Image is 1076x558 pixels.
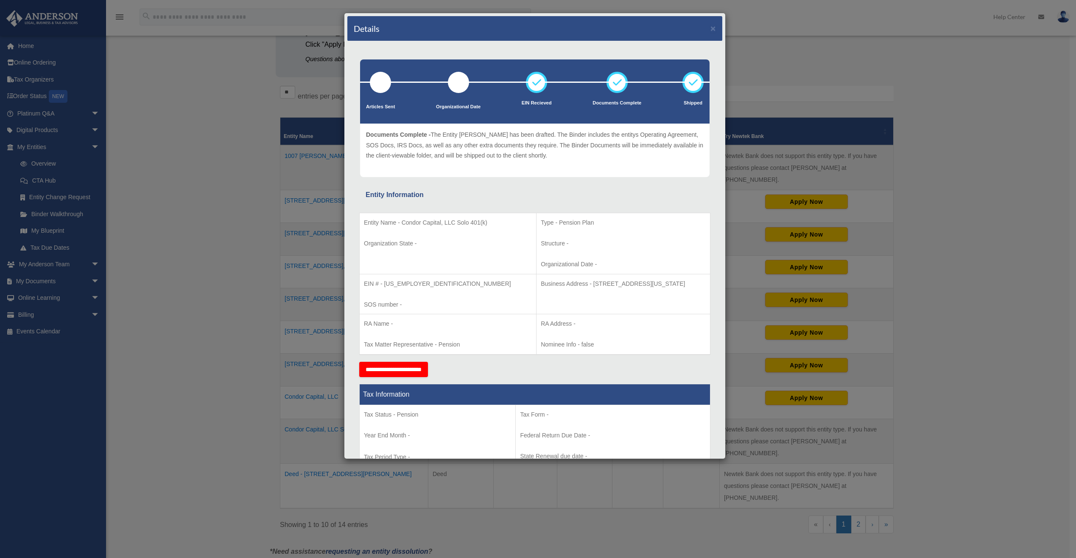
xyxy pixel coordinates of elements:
[364,430,511,441] p: Year End Month -
[364,409,511,420] p: Tax Status - Pension
[436,103,481,111] p: Organizational Date
[682,99,704,107] p: Shipped
[366,103,395,111] p: Articles Sent
[541,259,706,270] p: Organizational Date -
[541,339,706,350] p: Nominee Info - false
[364,339,532,350] p: Tax Matter Representative - Pension
[520,430,706,441] p: Federal Return Due Date -
[364,279,532,289] p: EIN # - [US_EMPLOYER_IDENTIFICATION_NUMBER]
[364,318,532,329] p: RA Name -
[541,318,706,329] p: RA Address -
[366,131,430,138] span: Documents Complete -
[710,24,716,33] button: ×
[360,405,516,468] td: Tax Period Type -
[366,189,704,201] div: Entity Information
[522,99,552,107] p: EIN Recieved
[520,451,706,462] p: State Renewal due date -
[520,409,706,420] p: Tax Form -
[364,299,532,310] p: SOS number -
[541,238,706,249] p: Structure -
[354,23,380,34] h4: Details
[364,238,532,249] p: Organization State -
[541,217,706,228] p: Type - Pension Plan
[364,217,532,228] p: Entity Name - Condor Capital, LLC Solo 401(k)
[360,384,710,405] th: Tax Information
[366,130,704,161] p: The Entity [PERSON_NAME] has been drafted. The Binder includes the entitys Operating Agreement, S...
[592,99,641,107] p: Documents Complete
[541,279,706,289] p: Business Address - [STREET_ADDRESS][US_STATE]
